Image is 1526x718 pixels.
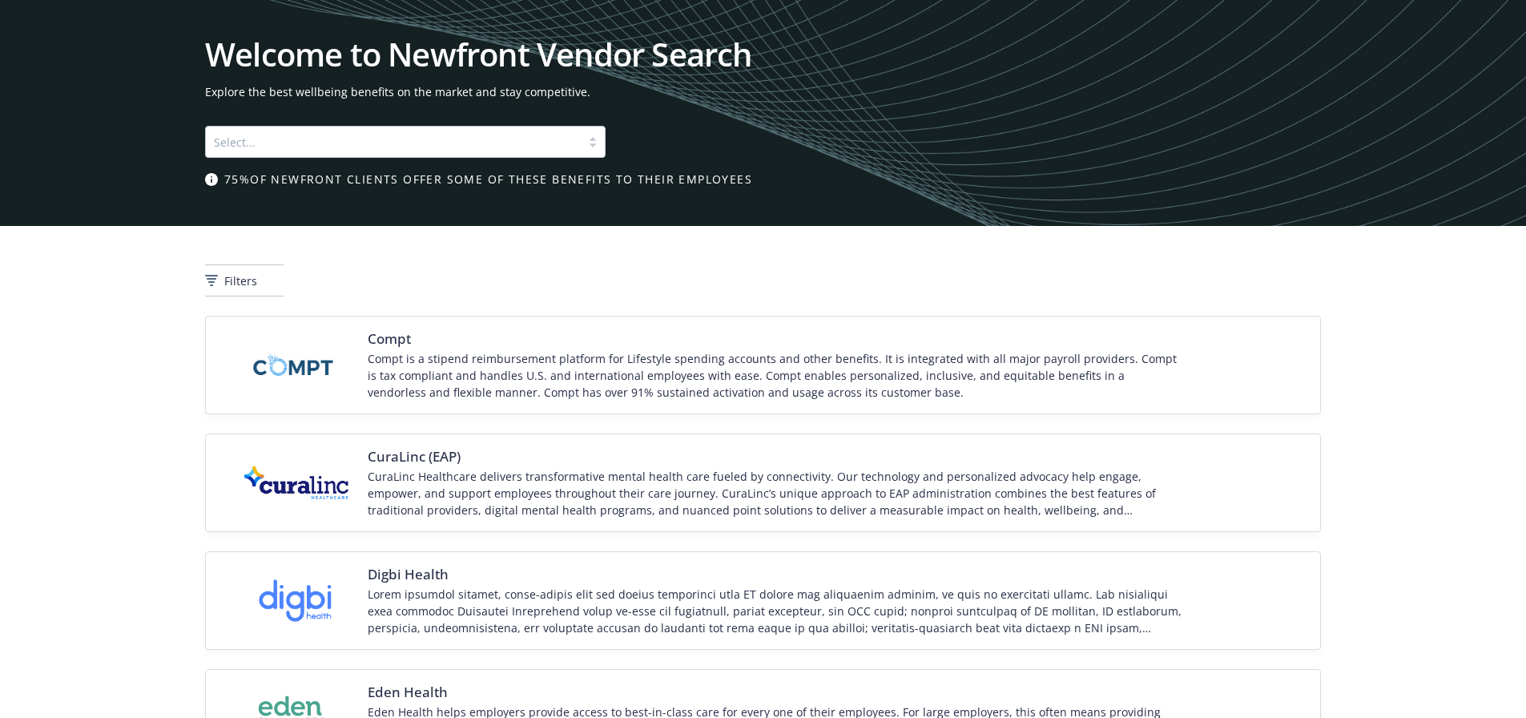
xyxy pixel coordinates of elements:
img: Vendor logo for CuraLinc (EAP) [244,466,348,498]
button: Filters [205,264,284,296]
span: Explore the best wellbeing benefits on the market and stay competitive. [205,83,1321,100]
span: Eden Health [368,683,1182,702]
img: Vendor logo for Digbi Health [244,568,348,634]
img: Vendor logo for Compt [244,346,348,383]
span: CuraLinc (EAP) [368,447,1182,466]
span: Filters [224,272,257,289]
span: Compt [368,329,1182,349]
div: Lorem ipsumdol sitamet, conse-adipis elit sed doeius temporinci utla ET dolore mag aliquaenim adm... [368,586,1182,636]
div: Compt is a stipend reimbursement platform for Lifestyle spending accounts and other benefits. It ... [368,350,1182,401]
span: Digbi Health [368,565,1182,584]
div: CuraLinc Healthcare delivers transformative mental health care fueled by connectivity. Our techno... [368,468,1182,518]
h1: Welcome to Newfront Vendor Search [205,38,1321,71]
span: 75% of Newfront clients offer some of these benefits to their employees [224,171,752,188]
